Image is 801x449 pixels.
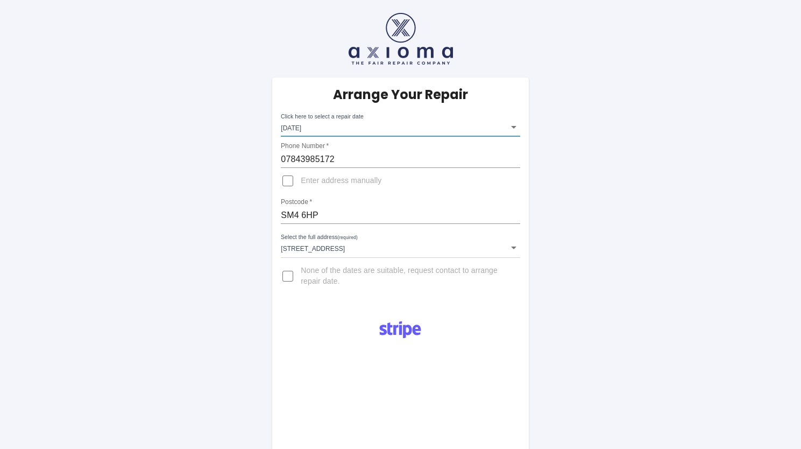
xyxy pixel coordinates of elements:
label: Postcode [281,198,312,207]
label: Select the full address [281,233,358,242]
h5: Arrange Your Repair [333,86,468,103]
img: Logo [373,317,427,343]
div: [STREET_ADDRESS] [281,238,520,257]
label: Click here to select a repair date [281,113,364,121]
div: [DATE] [281,117,520,137]
span: Enter address manually [301,176,381,186]
img: axioma [349,13,453,65]
span: None of the dates are suitable, request contact to arrange repair date. [301,265,511,287]
small: (required) [338,235,358,240]
label: Phone Number [281,142,329,151]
